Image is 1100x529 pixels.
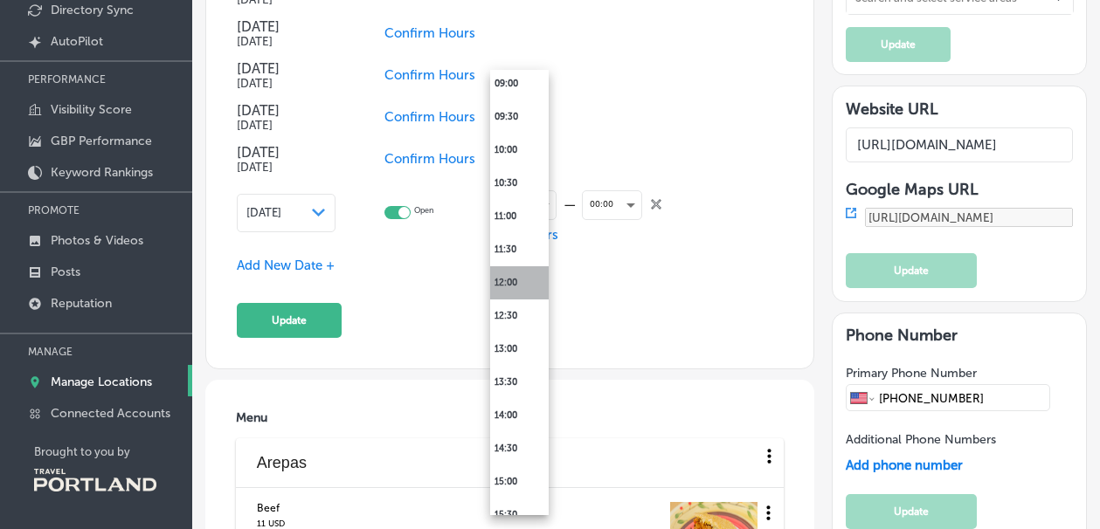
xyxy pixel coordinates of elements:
[51,264,80,279] p: Posts
[490,399,549,432] li: 14:00
[51,374,152,389] p: Manage Locations
[490,333,549,366] li: 13:00
[490,67,549,100] li: 09:00
[51,134,152,148] p: GBP Performance
[490,233,549,266] li: 11:30
[490,167,549,200] li: 10:30
[51,233,143,248] p: Photos & Videos
[51,34,103,49] p: AutoPilot
[51,165,153,180] p: Keyword Rankings
[490,366,549,399] li: 13:30
[34,469,156,491] img: Travel Portland
[51,406,170,421] p: Connected Accounts
[490,266,549,299] li: 12:00
[51,3,134,17] p: Directory Sync
[34,445,192,458] p: Brought to you by
[490,200,549,233] li: 11:00
[490,432,549,465] li: 14:30
[490,134,549,167] li: 10:00
[490,465,549,498] li: 15:00
[490,299,549,333] li: 12:30
[51,296,112,311] p: Reputation
[490,100,549,134] li: 09:30
[51,102,132,117] p: Visibility Score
